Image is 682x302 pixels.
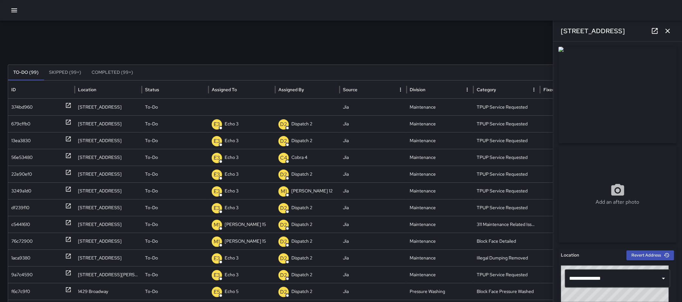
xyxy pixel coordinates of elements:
p: Dispatch 2 [291,166,312,182]
div: Location [78,87,96,93]
p: M1 [214,221,220,229]
div: 374bd960 [11,99,33,115]
p: Echo 3 [225,267,239,283]
p: D2 [280,121,287,128]
div: Maintenance [407,249,473,266]
div: 56e53480 [11,149,33,166]
p: [PERSON_NAME] 15 [225,216,266,233]
p: E3 [214,255,220,262]
p: D2 [280,137,287,145]
div: 824 Franklin Street [75,199,141,216]
div: Illegal Dumping Removed [473,249,540,266]
div: 2044 Franklin Street [75,149,141,166]
button: Category column menu [530,85,539,94]
p: To-Do [145,132,158,149]
div: Category [477,87,496,93]
p: Echo 5 [225,283,239,300]
p: Dispatch 2 [291,283,312,300]
div: 311 Maintenance Related Issue Reported [473,216,540,233]
div: 2300 Valley Street [75,166,141,182]
div: Maintenance [407,99,473,115]
div: Maintenance [407,132,473,149]
div: Jia [340,199,406,216]
div: 1301 Franklin Street [75,115,141,132]
p: D2 [280,204,287,212]
p: To-Do [145,216,158,233]
div: TPUP Service Requested [473,266,540,283]
div: Division [410,87,426,93]
div: c5441610 [11,216,30,233]
p: E3 [214,271,220,279]
p: Dispatch 2 [291,132,312,149]
p: Echo 3 [225,116,239,132]
div: 22e90ef0 [11,166,32,182]
p: To-Do [145,233,158,249]
p: To-Do [145,283,158,300]
p: M1 [281,188,287,195]
div: Jia [340,149,406,166]
div: 1720 Telegraph Avenue [75,182,141,199]
div: 436 14th Street [75,216,141,233]
p: C4 [280,154,287,162]
div: Assigned By [278,87,304,93]
p: Dispatch 2 [291,216,312,233]
div: Fixed Asset [543,87,568,93]
div: Maintenance [407,182,473,199]
p: E3 [214,171,220,179]
div: 76c72900 [11,233,33,249]
p: E3 [214,121,220,128]
div: Jia [340,99,406,115]
p: Dispatch 2 [291,250,312,266]
div: Maintenance [407,216,473,233]
p: Echo 3 [225,200,239,216]
p: Dispatch 2 [291,200,312,216]
div: Jia [340,166,406,182]
p: E3 [214,137,220,145]
div: f6c7c9f0 [11,283,30,300]
p: D2 [280,238,287,246]
p: D2 [280,221,287,229]
div: Jia [340,132,406,149]
div: Jia [340,115,406,132]
div: Maintenance [407,266,473,283]
div: Source [343,87,357,93]
div: 401 9th Street [75,249,141,266]
div: 9a7c4590 [11,267,33,283]
button: To-Do (99) [8,65,44,80]
p: E3 [214,154,220,162]
p: Echo 3 [225,183,239,199]
p: Echo 3 [225,149,239,166]
p: D2 [280,171,287,179]
p: E3 [214,188,220,195]
button: Skipped (99+) [44,65,86,80]
p: Echo 3 [225,132,239,149]
div: TPUP Service Requested [473,132,540,149]
div: 679cffb0 [11,116,30,132]
div: Jia [340,283,406,300]
div: Status [145,87,159,93]
div: TPUP Service Requested [473,99,540,115]
p: Echo 3 [225,250,239,266]
p: E5 [214,288,220,296]
div: TPUP Service Requested [473,199,540,216]
button: Source column menu [396,85,405,94]
div: Maintenance [407,199,473,216]
div: Jia [340,216,406,233]
div: TPUP Service Requested [473,166,540,182]
p: Cobra 4 [291,149,307,166]
p: M1 [214,238,220,246]
div: 13ea3830 [11,132,31,149]
div: Maintenance [407,166,473,182]
div: Assigned To [212,87,237,93]
div: 362 17th Street [75,233,141,249]
div: Jia [340,266,406,283]
div: 3249a1d0 [11,183,31,199]
div: Maintenance [407,115,473,132]
div: 408 13th Street [75,132,141,149]
p: To-Do [145,166,158,182]
p: To-Do [145,149,158,166]
div: Block Face Detailed [473,233,540,249]
p: D2 [280,255,287,262]
p: To-Do [145,200,158,216]
div: Maintenance [407,149,473,166]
